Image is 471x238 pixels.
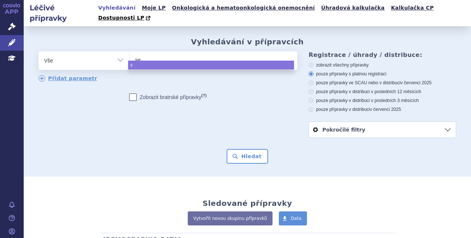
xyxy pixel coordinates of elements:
a: Onkologická a hematoonkologická onemocnění [170,3,317,13]
h2: Sledované přípravky [203,199,292,208]
a: Dostupnosti LP [96,13,154,23]
a: Vytvořit novou skupinu přípravků [188,211,273,225]
label: pouze přípravky v distribuci [308,106,456,112]
label: pouze přípravky v distribuci v posledních 3 měsících [308,98,456,103]
span: Data [291,216,301,221]
a: Pokročilé filtry [309,122,456,137]
abbr: (?) [201,93,207,98]
label: pouze přípravky ve SCAU nebo v distribuci [308,80,456,86]
a: Data [279,211,307,225]
span: Dostupnosti LP [98,15,144,21]
a: Přidat parametr [39,75,97,82]
label: pouze přípravky v distribuci v posledních 12 měsících [308,89,456,95]
a: Úhradová kalkulačka [319,3,387,13]
button: Hledat [227,149,268,164]
h3: Registrace / úhrady / distribuce: [308,51,456,58]
label: Zobrazit bratrské přípravky [129,93,207,101]
h2: Léčivé přípravky [24,3,96,23]
h2: Vyhledávání v přípravcích [191,37,304,46]
a: Kalkulačka CP [389,3,436,13]
label: zobrazit všechny přípravky [308,62,456,68]
span: v červenci 2025 [400,80,431,85]
a: Moje LP [140,3,168,13]
label: pouze přípravky s platnou registrací [308,71,456,77]
span: v červenci 2025 [370,107,401,112]
a: Vyhledávání [96,3,138,13]
li: s [128,61,294,69]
